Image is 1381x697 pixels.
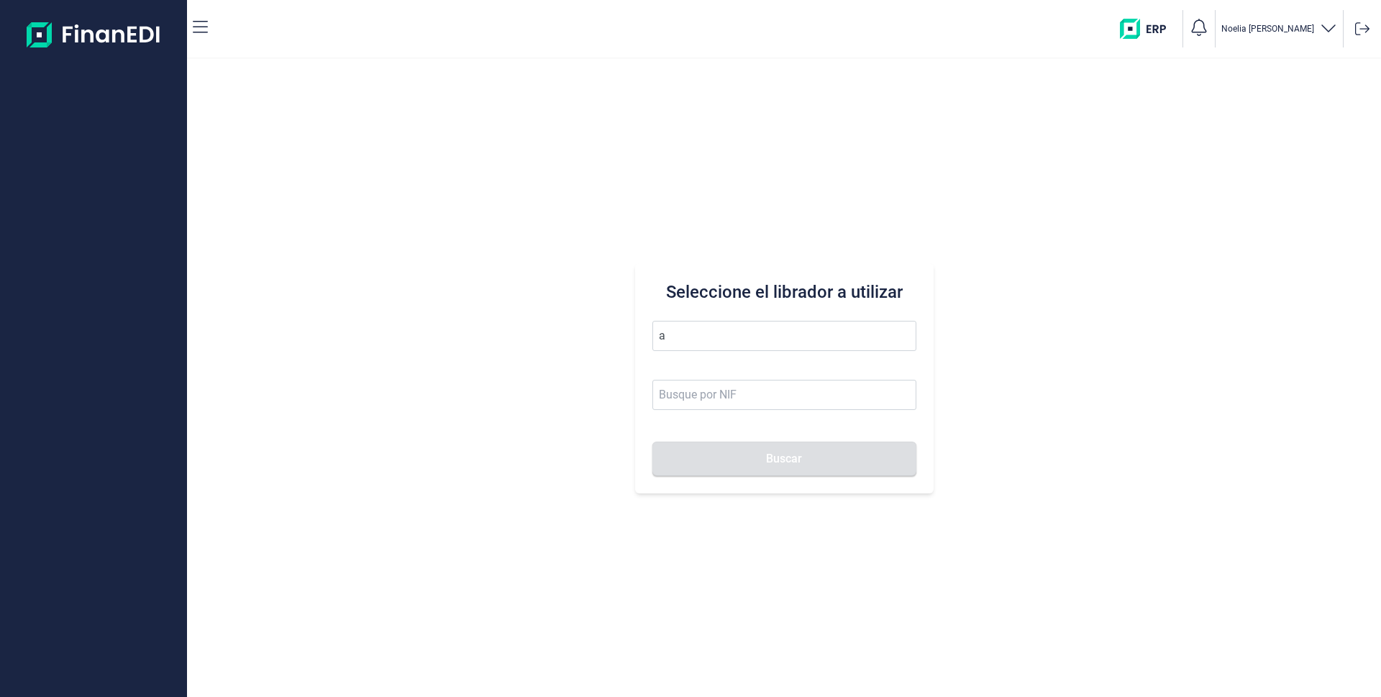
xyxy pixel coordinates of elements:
[652,442,916,476] button: Buscar
[1221,19,1337,40] button: Noelia [PERSON_NAME]
[652,321,916,351] input: Seleccione la razón social
[766,453,802,464] span: Buscar
[1221,23,1314,35] p: Noelia [PERSON_NAME]
[27,12,161,58] img: Logo de aplicación
[652,380,916,410] input: Busque por NIF
[652,281,916,304] h3: Seleccione el librador a utilizar
[1120,19,1177,39] img: erp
